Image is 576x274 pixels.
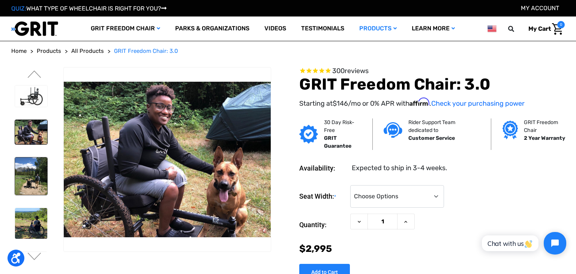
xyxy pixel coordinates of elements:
span: GRIT Freedom Chair: 3.0 [114,48,178,54]
h1: GRIT Freedom Chair: 3.0 [299,75,565,94]
img: GRIT Freedom Chair: 3.0 [15,157,47,195]
img: GRIT All-Terrain Wheelchair and Mobility Equipment [11,21,58,36]
img: GRIT Freedom Chair: 3.0 [64,82,271,237]
span: Home [11,48,27,54]
p: GRIT Freedom Chair [524,118,567,134]
dt: Availability: [299,163,346,173]
p: 30 Day Risk-Free [324,118,361,134]
a: Parks & Organizations [168,16,257,41]
span: My Cart [528,25,551,32]
nav: Breadcrumb [11,47,565,55]
a: Learn More [404,16,462,41]
img: GRIT Freedom Chair: 3.0 [15,208,47,239]
label: Seat Width: [299,185,346,208]
span: $146 [333,99,348,108]
span: QUIZ: [11,5,26,12]
a: Products [352,16,404,41]
a: Home [11,47,27,55]
p: Starting at /mo or 0% APR with . [299,98,565,109]
strong: Customer Service [408,135,455,141]
img: Cart [552,23,563,35]
strong: GRIT Guarantee [324,135,351,149]
span: $2,995 [299,243,332,254]
a: QUIZ:WHAT TYPE OF WHEELCHAIR IS RIGHT FOR YOU? [11,5,166,12]
a: Videos [257,16,294,41]
img: us.png [487,24,496,33]
button: Go to slide 1 of 3 [27,70,42,79]
span: Products [37,48,61,54]
a: Cart with 0 items [523,21,565,37]
a: GRIT Freedom Chair: 3.0 [114,47,178,55]
iframe: Tidio Chat [474,226,573,261]
a: GRIT Freedom Chair [83,16,168,41]
span: Rated 4.6 out of 5 stars 300 reviews [299,67,565,75]
span: reviews [345,67,369,75]
img: Customer service [384,122,402,138]
a: Account [521,4,559,12]
img: GRIT Freedom Chair: 3.0 [15,85,47,107]
span: All Products [71,48,104,54]
input: Search [511,21,523,37]
span: Affirm [409,98,429,106]
button: Go to slide 3 of 3 [27,253,42,262]
img: GRIT Freedom Chair: 3.0 [15,120,47,144]
dd: Expected to ship in 3-4 weeks. [352,163,447,173]
a: Testimonials [294,16,352,41]
img: GRIT Guarantee [299,125,318,144]
img: Grit freedom [502,121,518,139]
span: 300 reviews [332,67,369,75]
p: Rider Support Team dedicated to [408,118,480,134]
a: Products [37,47,61,55]
a: All Products [71,47,104,55]
span: 0 [557,21,565,28]
a: Check your purchasing power - Learn more about Affirm Financing (opens in modal) [431,99,525,108]
label: Quantity: [299,214,346,236]
strong: 2 Year Warranty [524,135,565,141]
